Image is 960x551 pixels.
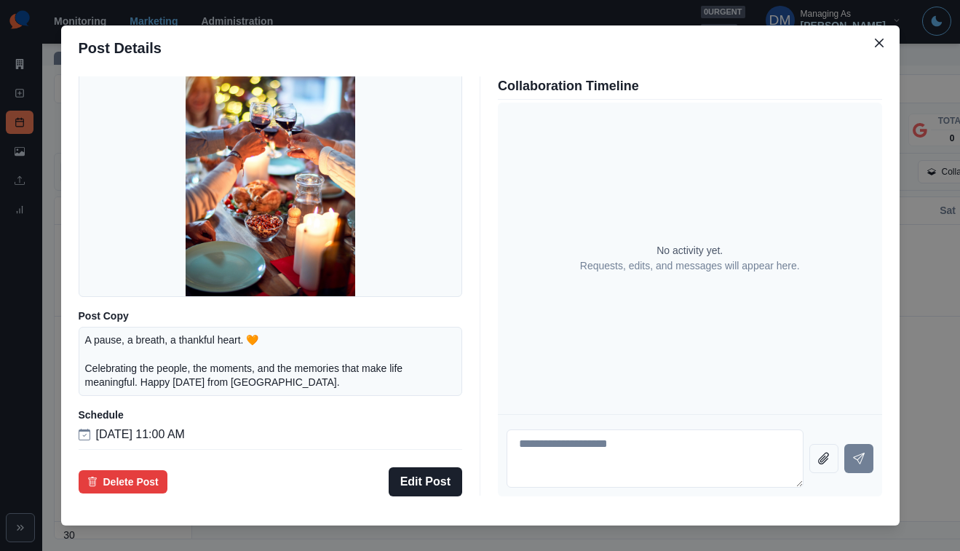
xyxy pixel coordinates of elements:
p: Schedule [79,408,463,423]
p: No activity yet. [656,243,723,258]
header: Post Details [61,25,900,71]
p: [DATE] 11:00 AM [96,426,185,443]
p: Post Copy [79,309,463,324]
button: Delete Post [79,470,167,493]
p: Requests, edits, and messages will appear here. [580,258,800,274]
button: Send message [844,444,873,473]
button: Attach file [809,444,838,473]
p: A pause, a breath, a thankful heart. 🧡 Celebrating the people, the moments, and the memories that... [85,333,456,389]
p: Collaboration Timeline [498,76,882,96]
button: Edit Post [389,467,462,496]
button: Close [868,31,891,55]
img: l9f8lwrecv2vdc4a713n [186,42,355,297]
